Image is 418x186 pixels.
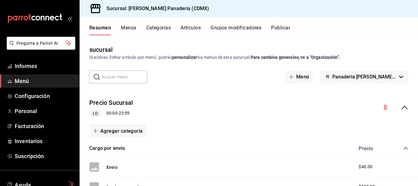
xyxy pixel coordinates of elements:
[146,25,171,31] font: Categorías
[285,70,313,83] button: Menú
[89,145,125,151] font: Cargo por envío
[17,41,58,46] font: Pregunta a Parrot AI
[271,25,290,31] font: Publicar
[67,16,72,21] button: abrir_cajón_menú
[89,99,133,107] font: Precio Sucursal
[118,111,119,116] font: -
[7,37,75,50] button: Pregunta a Parrot AI
[93,111,98,116] font: LD
[119,111,130,116] font: 23:59
[296,74,309,80] font: Menú
[4,44,75,51] a: Pregunta a Parrot AI
[15,78,29,84] font: Menú
[89,46,113,53] font: sucursal
[15,108,37,114] font: Personal
[89,55,172,60] font: Si activas 'Editar artículo por menú', podrás
[359,164,372,169] font: $40.00
[15,123,44,129] font: Facturación
[251,55,340,60] font: Para cambios generales, ve a “Organización”.
[100,128,143,134] font: Agregar categoría
[15,153,44,159] font: Suscripción
[172,55,197,60] font: personalizar
[89,25,418,35] div: pestañas de navegación
[15,63,37,69] font: Informes
[15,138,43,144] font: Inventarios
[211,25,261,31] font: Grupos modificadores
[403,146,408,151] button: colapsar-categoría-fila
[106,6,209,11] font: Sucursal: [PERSON_NAME] Panadería (CDMX)
[89,124,147,137] button: Agregar categoría
[106,111,118,116] font: 00:00
[197,55,251,60] font: los menús de esta sucursal.
[359,146,373,151] font: Precio
[121,25,136,31] font: Menús
[181,25,201,31] font: Artículos
[89,25,111,31] font: Resumen
[320,70,408,83] button: Panadería [PERSON_NAME] (CDMX)
[89,145,125,152] button: Cargo por envío
[80,93,418,122] div: colapsar-fila-del-menú
[89,98,133,108] button: Precio Sucursal
[332,74,412,80] font: Panadería [PERSON_NAME] (CDMX)
[106,164,118,170] button: Envío
[102,71,147,83] input: Buscar menú
[106,165,118,170] font: Envío
[15,93,50,99] font: Configuración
